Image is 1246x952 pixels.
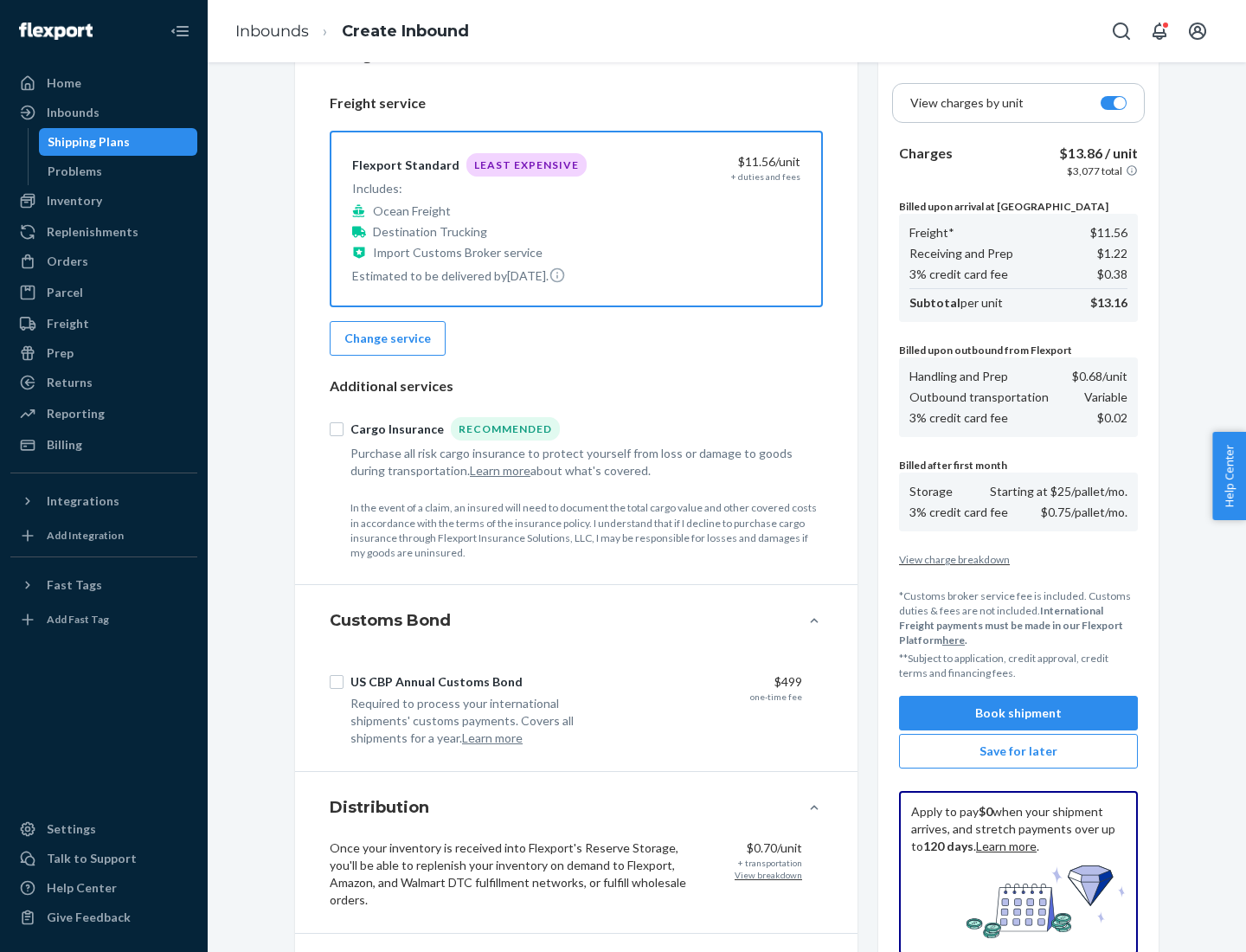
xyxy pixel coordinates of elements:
p: Handling and Prep [909,368,1008,385]
span: Help Center [1212,432,1246,520]
div: + transportation [738,857,802,869]
div: Fast Tags [47,576,102,594]
a: Orders [10,248,197,275]
div: Settings [47,820,96,838]
a: here [942,634,965,646]
div: Freight [47,315,89,332]
p: Variable [1084,389,1127,406]
a: Help Center [10,874,197,902]
p: $0.02 [1097,409,1127,427]
button: View breakdown [735,869,802,881]
div: Required to process your international shipments' customs payments. Covers all shipments for a year. [350,695,608,747]
a: Create Inbound [342,22,469,41]
p: 3% credit card fee [909,409,1008,427]
a: Home [10,69,197,97]
b: 120 days [923,839,973,853]
p: Additional services [330,376,823,396]
div: + duties and fees [731,170,800,183]
p: Ocean Freight [373,203,451,220]
div: $11.56 /unit [620,153,800,170]
a: Inbounds [10,99,197,126]
p: Billed after first month [899,458,1138,473]
div: one-time fee [750,691,802,703]
button: Change service [330,321,446,356]
div: Home [47,74,81,92]
b: Charges [899,145,953,161]
div: Recommended [451,417,560,441]
p: Includes: [352,180,587,197]
a: Settings [10,815,197,843]
button: Integrations [10,487,197,515]
p: *Customs broker service fee is included. Customs duties & fees are not included. [899,589,1138,648]
a: Add Fast Tag [10,606,197,634]
div: Billing [47,436,82,453]
b: International Freight payments must be made in our Flexport Platform . [899,604,1123,646]
p: $0.70/unit [747,839,802,857]
button: Learn more [462,730,523,747]
p: 3% credit card fee [909,266,1008,283]
button: Give Feedback [10,904,197,931]
button: Open Search Box [1104,14,1139,48]
p: $3,077 total [1067,164,1122,178]
div: Help Center [47,879,117,897]
div: Prep [47,344,74,362]
b: $0 [979,804,992,819]
p: 3% credit card fee [909,504,1008,521]
div: Purchase all risk cargo insurance to protect yourself from loss or damage to goods during transpo... [350,445,802,479]
div: US CBP Annual Customs Bond [350,673,523,691]
a: Prep [10,339,197,367]
p: $1.22 [1097,245,1127,262]
div: Problems [48,163,102,180]
div: Add Integration [47,528,124,543]
div: Reporting [47,405,105,422]
div: $499 [622,673,802,691]
b: Subtotal [909,295,960,310]
span: Once your inventory is received into Flexport's Reserve Storage, you'll be able to replenish your... [330,840,686,907]
a: Talk to Support [10,845,197,872]
input: US CBP Annual Customs Bond [330,675,344,689]
div: Inbounds [47,104,100,121]
img: Flexport logo [19,23,93,40]
p: Import Customs Broker service [373,244,543,261]
div: Shipping Plans [48,133,130,151]
button: Open account menu [1180,14,1215,48]
div: Orders [47,253,88,270]
div: Cargo Insurance [350,421,444,438]
a: Shipping Plans [39,128,198,156]
p: Billed upon arrival at [GEOGRAPHIC_DATA] [899,199,1138,214]
p: Receiving and Prep [909,245,1013,262]
a: Learn more [976,839,1037,853]
div: Integrations [47,492,119,510]
p: Freight* [909,224,954,241]
a: Inventory [10,187,197,215]
div: Give Feedback [47,909,131,926]
button: Close Navigation [163,14,197,48]
p: **Subject to application, credit approval, credit terms and financing fees. [899,651,1138,680]
ol: breadcrumbs [222,6,483,57]
a: Parcel [10,279,197,306]
p: per unit [909,294,1003,312]
p: Freight service [330,93,823,113]
p: Billed upon outbound from Flexport [899,343,1138,357]
div: Inventory [47,192,102,209]
a: Add Integration [10,522,197,550]
a: Returns [10,369,197,396]
h4: Distribution [330,796,429,819]
p: Apply to pay when your shipment arrives, and stretch payments over up to . . [911,803,1126,855]
button: Open notifications [1142,14,1177,48]
a: Billing [10,431,197,459]
p: Storage [909,483,953,500]
h4: Customs Bond [330,609,451,632]
p: Outbound transportation [909,389,1049,406]
div: Parcel [47,284,83,301]
p: View charges by unit [910,94,1024,112]
div: Talk to Support [47,850,137,867]
input: Cargo InsuranceRecommended [330,422,344,436]
a: Freight [10,310,197,338]
p: Estimated to be delivered by [DATE] . [352,267,587,285]
button: View charge breakdown [899,552,1138,567]
div: Replenishments [47,223,138,241]
div: Returns [47,374,93,391]
p: $0.68 /unit [1072,368,1127,385]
